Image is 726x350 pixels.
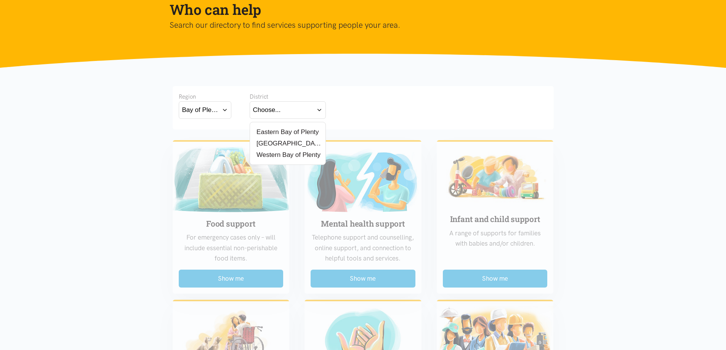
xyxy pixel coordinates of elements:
[179,92,231,101] div: Region
[250,101,326,118] button: Choose...
[253,105,281,115] div: Choose...
[253,150,321,160] label: Western Bay of Plenty
[253,127,319,137] label: Eastern Bay of Plenty
[253,139,322,148] label: [GEOGRAPHIC_DATA]
[250,92,326,101] div: District
[170,0,545,19] h1: Who can help
[179,101,231,118] button: Bay of Plenty
[170,19,545,32] p: Search our directory to find services supporting people your area.
[182,105,219,115] div: Bay of Plenty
